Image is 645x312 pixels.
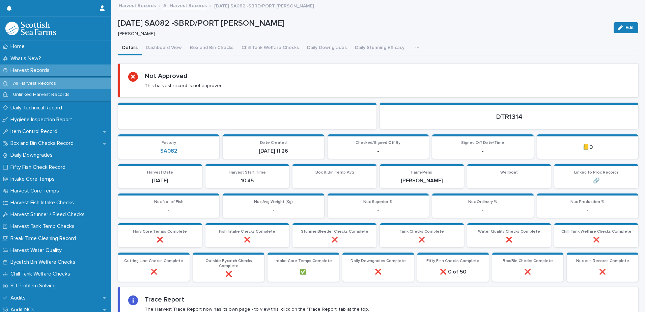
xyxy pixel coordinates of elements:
img: mMrefqRFQpe26GRNOUkG [5,22,56,35]
h2: Not Approved [145,72,188,80]
p: [DATE] [122,178,198,184]
p: ❌ [571,269,634,275]
button: Daily Downgrades [303,41,351,55]
a: Harvest Records [119,1,156,9]
span: Fifty Fish Checks Complete [426,259,479,263]
p: [PERSON_NAME] [118,31,606,37]
p: [DATE] SA082 -SBRD/PORT [PERSON_NAME] [118,19,608,28]
button: Daily Stunning Efficacy [351,41,409,55]
span: Signed Off Date/Time [461,141,504,145]
p: Harvest Tank Temp Checks [8,223,80,230]
span: Wellboat [500,171,518,175]
p: Fifty Fish Check Record [8,164,71,171]
p: ❌ [384,237,460,243]
p: Harvest Fish Intake Checks [8,200,79,206]
span: Daily Downgrades Complete [350,259,406,263]
p: - [122,207,215,214]
p: ❌ [558,237,634,243]
p: ❌ [122,269,186,275]
span: Stunner Bleeder Checks Complete [301,230,368,234]
p: - [471,178,547,184]
p: All Harvest Records [8,81,61,86]
p: Item Control Record [8,128,63,135]
span: Outside Bycatch Checks Complete [205,259,252,268]
p: Daily Technical Record [8,105,67,111]
p: [PERSON_NAME] [384,178,460,184]
p: [DATE] SA082 -SBRD/PORT [PERSON_NAME] [214,2,314,9]
p: 🔗 [558,178,634,184]
p: ❌ [209,237,285,243]
span: Nucleus Records Complete [576,259,629,263]
span: Harvest Date [147,171,173,175]
p: Break Time Cleaning Record [8,235,81,242]
span: Date Created [260,141,287,145]
p: Hygiene Inspection Report [8,116,78,123]
p: Harvest Water Quality [8,247,67,254]
p: Box and Bin Checks Record [8,140,79,147]
span: Harv Core Temps Complete [133,230,187,234]
p: Harvest Records [8,67,55,74]
p: Home [8,43,30,50]
span: Nuc Production % [570,200,605,204]
span: Tank Checks Complete [399,230,444,234]
p: ✅ [272,269,335,275]
p: - [436,148,529,154]
p: - [297,178,372,184]
span: Fish Intake Checks Complete [219,230,275,234]
p: 📒0 [541,144,634,151]
h2: Trace Report [145,295,184,304]
span: Nuc Avg Weight (Kg) [254,200,293,204]
span: Farm/Pens [411,171,432,175]
span: Box & Bin Temp Avg [315,171,354,175]
p: - [332,207,425,214]
span: Factory [162,141,176,145]
span: Nuc No. of Fish [154,200,184,204]
span: Intake Core Temps Complete [275,259,332,263]
p: DTR1314 [388,113,630,121]
p: Harvest Stunner / Bleed Checks [8,211,90,218]
p: This harvest record is not approved [145,83,223,89]
p: Harvest Core Temps [8,188,64,194]
p: ❌ [197,271,260,278]
p: Bycatch Bin Welfare Checks [8,259,81,265]
p: ❌ [346,269,410,275]
button: Chill Tank Welfare Checks [237,41,303,55]
button: Edit [614,22,638,33]
a: SA082 [160,148,177,154]
span: Linked to Proc Record? [574,171,619,175]
p: ❌ [122,237,198,243]
p: - [332,148,425,154]
p: ❌ 0 of 50 [421,269,485,275]
button: Details [118,41,142,55]
p: Intake Core Temps [8,176,60,182]
span: Checked/Signed Off By [356,141,400,145]
span: Edit [625,25,634,30]
p: 8D Problem Solving [8,283,61,289]
span: Box/Bin Checks Complete [503,259,553,263]
span: Gutting Line Checks Complete [124,259,183,263]
span: Chill Tank Welfare Checks Complete [561,230,632,234]
p: - [227,207,320,214]
p: Daily Downgrades [8,152,58,158]
span: Harvest Start Time [229,171,266,175]
button: Box and Bin Checks [186,41,237,55]
p: 10:45 [209,178,285,184]
p: Audits [8,295,31,301]
p: [DATE] 11:26 [227,148,320,154]
span: Nuc Ordinary % [468,200,497,204]
a: All Harvest Records [163,1,207,9]
span: Water Quality Checks Complete [478,230,540,234]
p: ❌ [297,237,372,243]
p: - [541,207,634,214]
p: ❌ [496,269,560,275]
p: Chill Tank Welfare Checks [8,271,76,277]
p: What's New? [8,55,47,62]
p: - [436,207,529,214]
button: Dashboard View [142,41,186,55]
span: Nuc Superior % [363,200,393,204]
p: Unlinked Harvest Records [8,92,75,98]
p: ❌ [471,237,547,243]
